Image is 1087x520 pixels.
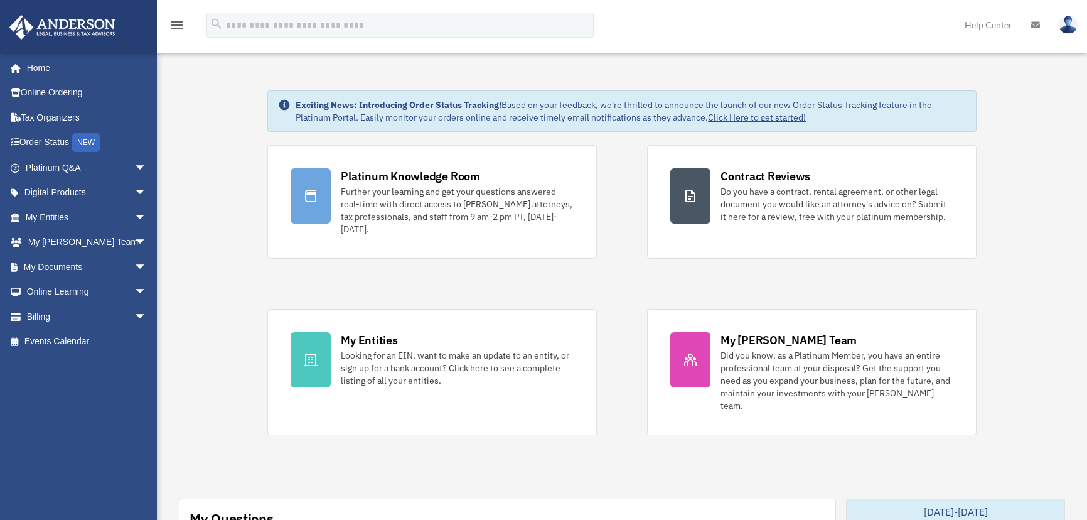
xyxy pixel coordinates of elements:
[134,205,159,230] span: arrow_drop_down
[267,309,597,435] a: My Entities Looking for an EIN, want to make an update to an entity, or sign up for a bank accoun...
[9,254,166,279] a: My Documentsarrow_drop_down
[134,155,159,181] span: arrow_drop_down
[134,304,159,330] span: arrow_drop_down
[134,254,159,280] span: arrow_drop_down
[169,18,185,33] i: menu
[9,80,166,106] a: Online Ordering
[9,329,166,354] a: Events Calendar
[210,17,223,31] i: search
[720,332,857,348] div: My [PERSON_NAME] Team
[647,145,977,259] a: Contract Reviews Do you have a contract, rental agreement, or other legal document you would like...
[296,99,501,111] strong: Exciting News: Introducing Order Status Tracking!
[134,230,159,256] span: arrow_drop_down
[9,55,159,80] a: Home
[647,309,977,435] a: My [PERSON_NAME] Team Did you know, as a Platinum Member, you have an entire professional team at...
[1059,16,1078,34] img: User Pic
[9,230,166,255] a: My [PERSON_NAME] Teamarrow_drop_down
[341,168,480,184] div: Platinum Knowledge Room
[6,15,119,40] img: Anderson Advisors Platinum Portal
[9,105,166,130] a: Tax Organizers
[9,130,166,156] a: Order StatusNEW
[341,332,397,348] div: My Entities
[72,133,100,152] div: NEW
[720,168,810,184] div: Contract Reviews
[9,304,166,329] a: Billingarrow_drop_down
[341,349,574,387] div: Looking for an EIN, want to make an update to an entity, or sign up for a bank account? Click her...
[296,99,966,124] div: Based on your feedback, we're thrilled to announce the launch of our new Order Status Tracking fe...
[341,185,574,236] div: Further your learning and get your questions answered real-time with direct access to [PERSON_NAM...
[720,185,953,223] div: Do you have a contract, rental agreement, or other legal document you would like an attorney's ad...
[267,145,597,259] a: Platinum Knowledge Room Further your learning and get your questions answered real-time with dire...
[9,180,166,205] a: Digital Productsarrow_drop_down
[9,205,166,230] a: My Entitiesarrow_drop_down
[134,180,159,206] span: arrow_drop_down
[9,155,166,180] a: Platinum Q&Aarrow_drop_down
[9,279,166,305] a: Online Learningarrow_drop_down
[720,349,953,412] div: Did you know, as a Platinum Member, you have an entire professional team at your disposal? Get th...
[169,22,185,33] a: menu
[134,279,159,305] span: arrow_drop_down
[708,112,806,123] a: Click Here to get started!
